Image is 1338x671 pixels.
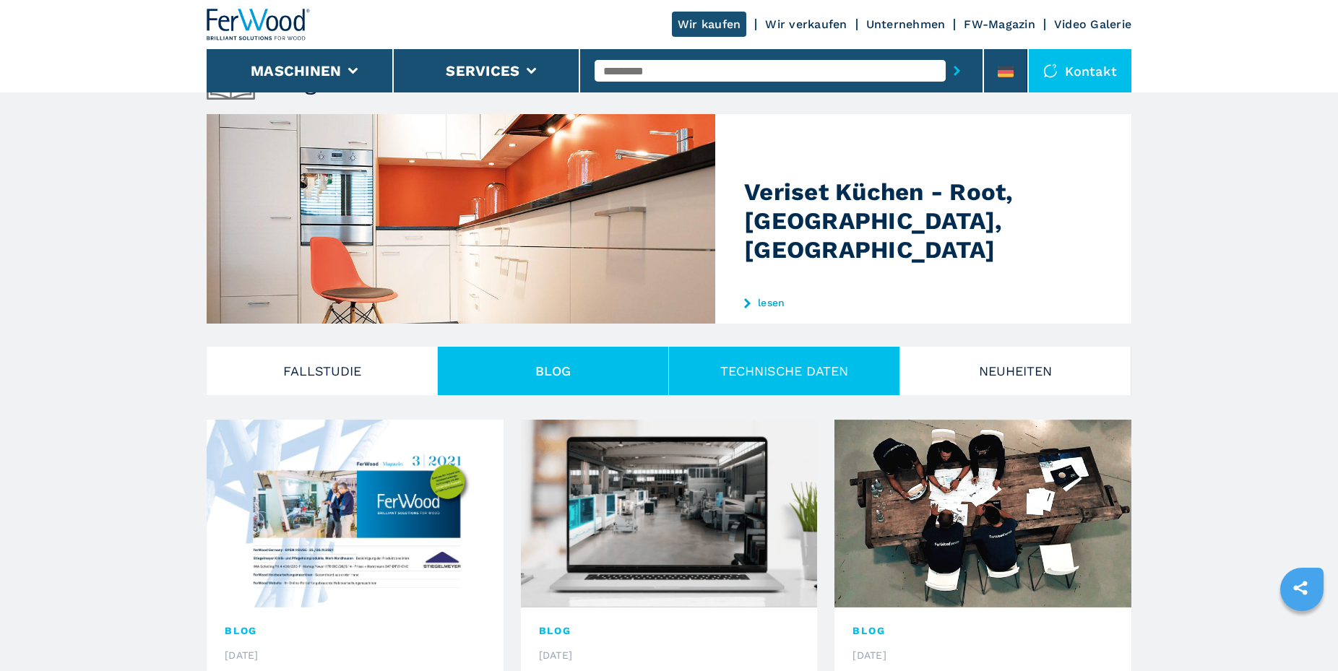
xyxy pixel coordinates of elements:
img: Kontakt [1043,64,1058,78]
a: sharethis [1282,570,1318,606]
span: [DATE] [853,650,1113,660]
button: FALLSTUDIE [207,347,438,395]
button: TECHNISCHE DATEN [669,347,900,395]
button: Blog [438,347,669,395]
button: Services [446,62,519,79]
a: Video Galerie [1054,17,1131,31]
a: Unternehmen [866,17,946,31]
span: [DATE] [539,650,800,660]
span: Blog [853,625,1113,636]
a: FW-Magazin [964,17,1035,31]
iframe: Chat [1277,606,1327,660]
a: lesen [744,297,1027,308]
img: Embrace The Digital Transformation [521,420,818,607]
a: Wir verkaufen [765,17,847,31]
button: NEUHEITEN [900,347,1131,395]
span: Blog [225,625,485,636]
button: submit-button [946,54,968,87]
span: Blog [539,625,800,636]
a: Wir kaufen [672,12,747,37]
span: [DATE] [225,650,485,660]
button: Maschinen [251,62,341,79]
img: Magazin 3 - 2021 [207,420,504,607]
img: Our Value: Our Identity Card [834,420,1131,607]
img: Ferwood [207,9,311,40]
div: Kontakt [1029,49,1131,92]
img: Veriset Küchen - Root, Luzern, Schweiz [207,114,775,324]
